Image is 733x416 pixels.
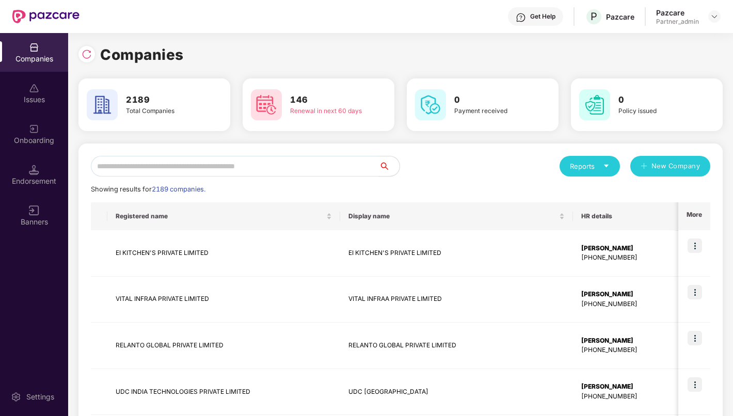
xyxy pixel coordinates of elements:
[581,253,687,263] div: [PHONE_NUMBER]
[618,93,694,107] h3: 0
[29,124,39,134] img: svg+xml;base64,PHN2ZyB3aWR0aD0iMjAiIGhlaWdodD0iMjAiIHZpZXdCb3g9IjAgMCAyMCAyMCIgZmlsbD0ibm9uZSIgeG...
[11,392,21,402] img: svg+xml;base64,PHN2ZyBpZD0iU2V0dGluZy0yMHgyMCIgeG1sbnM9Imh0dHA6Ly93d3cudzMub3JnLzIwMDAvc3ZnIiB3aW...
[107,369,340,415] td: UDC INDIA TECHNOLOGIES PRIVATE LIMITED
[290,93,365,107] h3: 146
[91,185,205,193] span: Showing results for
[340,230,573,277] td: EI KITCHEN'S PRIVATE LIMITED
[340,202,573,230] th: Display name
[107,323,340,369] td: RELANTO GLOBAL PRIVATE LIMITED
[348,212,557,220] span: Display name
[251,89,282,120] img: svg+xml;base64,PHN2ZyB4bWxucz0iaHR0cDovL3d3dy53My5vcmcvMjAwMC9zdmciIHdpZHRoPSI2MCIgaGVpZ2h0PSI2MC...
[688,285,702,299] img: icon
[340,323,573,369] td: RELANTO GLOBAL PRIVATE LIMITED
[581,382,687,392] div: [PERSON_NAME]
[107,202,340,230] th: Registered name
[107,277,340,323] td: VITAL INFRAA PRIVATE LIMITED
[100,43,184,66] h1: Companies
[581,244,687,253] div: [PERSON_NAME]
[107,230,340,277] td: EI KITCHEN'S PRIVATE LIMITED
[618,106,694,116] div: Policy issued
[340,277,573,323] td: VITAL INFRAA PRIVATE LIMITED
[87,89,118,120] img: svg+xml;base64,PHN2ZyB4bWxucz0iaHR0cDovL3d3dy53My5vcmcvMjAwMC9zdmciIHdpZHRoPSI2MCIgaGVpZ2h0PSI2MC...
[688,238,702,253] img: icon
[126,106,201,116] div: Total Companies
[290,106,365,116] div: Renewal in next 60 days
[152,185,205,193] span: 2189 companies.
[378,162,400,170] span: search
[573,202,695,230] th: HR details
[116,212,324,220] span: Registered name
[603,163,610,169] span: caret-down
[23,392,57,402] div: Settings
[606,12,634,22] div: Pazcare
[688,377,702,392] img: icon
[641,163,647,171] span: plus
[12,10,79,23] img: New Pazcare Logo
[29,42,39,53] img: svg+xml;base64,PHN2ZyBpZD0iQ29tcGFuaWVzIiB4bWxucz0iaHR0cDovL3d3dy53My5vcmcvMjAwMC9zdmciIHdpZHRoPS...
[29,83,39,93] img: svg+xml;base64,PHN2ZyBpZD0iSXNzdWVzX2Rpc2FibGVkIiB4bWxucz0iaHR0cDovL3d3dy53My5vcmcvMjAwMC9zdmciIH...
[651,161,700,171] span: New Company
[591,10,597,23] span: P
[581,336,687,346] div: [PERSON_NAME]
[630,156,710,177] button: plusNew Company
[570,161,610,171] div: Reports
[454,106,530,116] div: Payment received
[29,165,39,175] img: svg+xml;base64,PHN2ZyB3aWR0aD0iMTQuNSIgaGVpZ2h0PSIxNC41IiB2aWV3Qm94PSIwIDAgMTYgMTYiIGZpbGw9Im5vbm...
[126,93,201,107] h3: 2189
[579,89,610,120] img: svg+xml;base64,PHN2ZyB4bWxucz0iaHR0cDovL3d3dy53My5vcmcvMjAwMC9zdmciIHdpZHRoPSI2MCIgaGVpZ2h0PSI2MC...
[678,202,710,230] th: More
[516,12,526,23] img: svg+xml;base64,PHN2ZyBpZD0iSGVscC0zMngzMiIgeG1sbnM9Imh0dHA6Ly93d3cudzMub3JnLzIwMDAvc3ZnIiB3aWR0aD...
[581,345,687,355] div: [PHONE_NUMBER]
[530,12,555,21] div: Get Help
[688,331,702,345] img: icon
[581,299,687,309] div: [PHONE_NUMBER]
[581,290,687,299] div: [PERSON_NAME]
[581,392,687,402] div: [PHONE_NUMBER]
[454,93,530,107] h3: 0
[82,49,92,59] img: svg+xml;base64,PHN2ZyBpZD0iUmVsb2FkLTMyeDMyIiB4bWxucz0iaHR0cDovL3d3dy53My5vcmcvMjAwMC9zdmciIHdpZH...
[29,205,39,216] img: svg+xml;base64,PHN2ZyB3aWR0aD0iMTYiIGhlaWdodD0iMTYiIHZpZXdCb3g9IjAgMCAxNiAxNiIgZmlsbD0ibm9uZSIgeG...
[656,18,699,26] div: Partner_admin
[656,8,699,18] div: Pazcare
[415,89,446,120] img: svg+xml;base64,PHN2ZyB4bWxucz0iaHR0cDovL3d3dy53My5vcmcvMjAwMC9zdmciIHdpZHRoPSI2MCIgaGVpZ2h0PSI2MC...
[710,12,719,21] img: svg+xml;base64,PHN2ZyBpZD0iRHJvcGRvd24tMzJ4MzIiIHhtbG5zPSJodHRwOi8vd3d3LnczLm9yZy8yMDAwL3N2ZyIgd2...
[340,369,573,415] td: UDC [GEOGRAPHIC_DATA]
[378,156,400,177] button: search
